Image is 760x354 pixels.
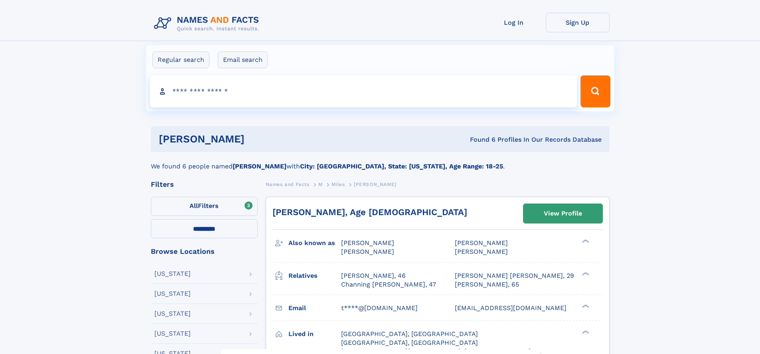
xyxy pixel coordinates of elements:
[266,179,310,189] a: Names and Facts
[190,202,198,210] span: All
[154,330,191,337] div: [US_STATE]
[150,75,577,107] input: search input
[151,181,258,188] div: Filters
[341,330,478,338] span: [GEOGRAPHIC_DATA], [GEOGRAPHIC_DATA]
[332,182,345,187] span: Miles
[218,51,268,68] label: Email search
[455,280,519,289] a: [PERSON_NAME], 65
[151,197,258,216] label: Filters
[159,134,357,144] h1: [PERSON_NAME]
[354,182,397,187] span: [PERSON_NAME]
[288,269,341,283] h3: Relatives
[523,204,602,223] a: View Profile
[455,271,574,280] a: [PERSON_NAME] [PERSON_NAME], 29
[580,239,590,244] div: ❯
[341,239,394,247] span: [PERSON_NAME]
[357,135,602,144] div: Found 6 Profiles In Our Records Database
[546,13,610,32] a: Sign Up
[288,301,341,315] h3: Email
[300,162,503,170] b: City: [GEOGRAPHIC_DATA], State: [US_STATE], Age Range: 18-25
[318,182,323,187] span: M
[318,179,323,189] a: M
[151,248,258,255] div: Browse Locations
[288,236,341,250] h3: Also known as
[580,303,590,309] div: ❯
[482,13,546,32] a: Log In
[580,75,610,107] button: Search Button
[151,13,266,34] img: Logo Names and Facts
[455,239,508,247] span: [PERSON_NAME]
[151,152,610,171] div: We found 6 people named with .
[455,304,567,312] span: [EMAIL_ADDRESS][DOMAIN_NAME]
[154,291,191,297] div: [US_STATE]
[288,327,341,341] h3: Lived in
[341,339,478,346] span: [GEOGRAPHIC_DATA], [GEOGRAPHIC_DATA]
[341,280,436,289] a: Channing [PERSON_NAME], 47
[233,162,286,170] b: [PERSON_NAME]
[455,248,508,255] span: [PERSON_NAME]
[341,271,406,280] a: [PERSON_NAME], 46
[154,271,191,277] div: [US_STATE]
[544,204,582,223] div: View Profile
[154,310,191,317] div: [US_STATE]
[580,329,590,334] div: ❯
[341,248,394,255] span: [PERSON_NAME]
[580,271,590,276] div: ❯
[332,179,345,189] a: Miles
[272,207,467,217] a: [PERSON_NAME], Age [DEMOGRAPHIC_DATA]
[152,51,209,68] label: Regular search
